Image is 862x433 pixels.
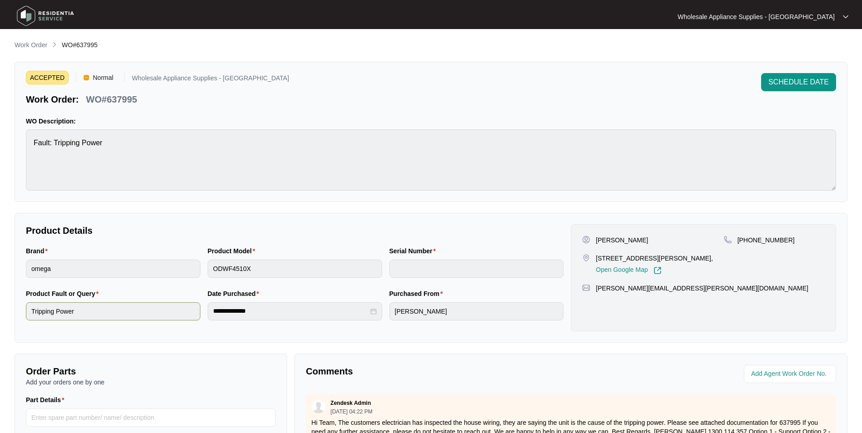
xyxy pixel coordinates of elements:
input: Serial Number [389,260,564,278]
p: [STREET_ADDRESS][PERSON_NAME], [596,254,713,263]
p: Work Order: [26,93,79,106]
input: Purchased From [389,302,564,320]
span: ACCEPTED [26,71,69,84]
button: SCHEDULE DATE [761,73,836,91]
img: map-pin [582,284,590,292]
label: Date Purchased [208,289,263,298]
a: Open Google Map [596,266,661,275]
textarea: Fault: Tripping Power [26,129,836,191]
p: [PERSON_NAME][EMAIL_ADDRESS][PERSON_NAME][DOMAIN_NAME] [596,284,808,293]
p: [PERSON_NAME] [596,236,648,245]
span: SCHEDULE DATE [768,77,829,88]
img: map-pin [582,254,590,262]
img: user.svg [312,400,325,413]
label: Product Fault or Query [26,289,102,298]
p: Wholesale Appliance Supplies - [GEOGRAPHIC_DATA] [678,12,835,21]
img: Vercel Logo [84,75,89,80]
label: Brand [26,246,51,256]
input: Brand [26,260,200,278]
label: Purchased From [389,289,447,298]
p: Zendesk Admin [330,399,371,407]
input: Product Model [208,260,382,278]
p: Add your orders one by one [26,378,276,387]
input: Date Purchased [213,306,369,316]
label: Serial Number [389,246,439,256]
p: [PHONE_NUMBER] [737,236,795,245]
span: Normal [89,71,117,84]
p: Order Parts [26,365,276,378]
p: [DATE] 04:22 PM [330,409,372,414]
img: Link-External [653,266,662,275]
p: WO#637995 [86,93,137,106]
label: Product Model [208,246,259,256]
a: Work Order [13,40,49,50]
img: user-pin [582,236,590,244]
img: chevron-right [51,41,58,48]
input: Add Agent Work Order No. [751,369,831,379]
p: Product Details [26,224,563,237]
p: Comments [306,365,564,378]
p: WO Description: [26,117,836,126]
img: residentia service logo [14,2,77,30]
input: Product Fault or Query [26,302,200,320]
span: WO#637995 [62,41,98,49]
img: dropdown arrow [843,15,848,19]
input: Part Details [26,408,276,427]
p: Work Order [15,40,47,49]
label: Part Details [26,395,68,404]
p: Wholesale Appliance Supplies - [GEOGRAPHIC_DATA] [132,75,289,84]
img: map-pin [724,236,732,244]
